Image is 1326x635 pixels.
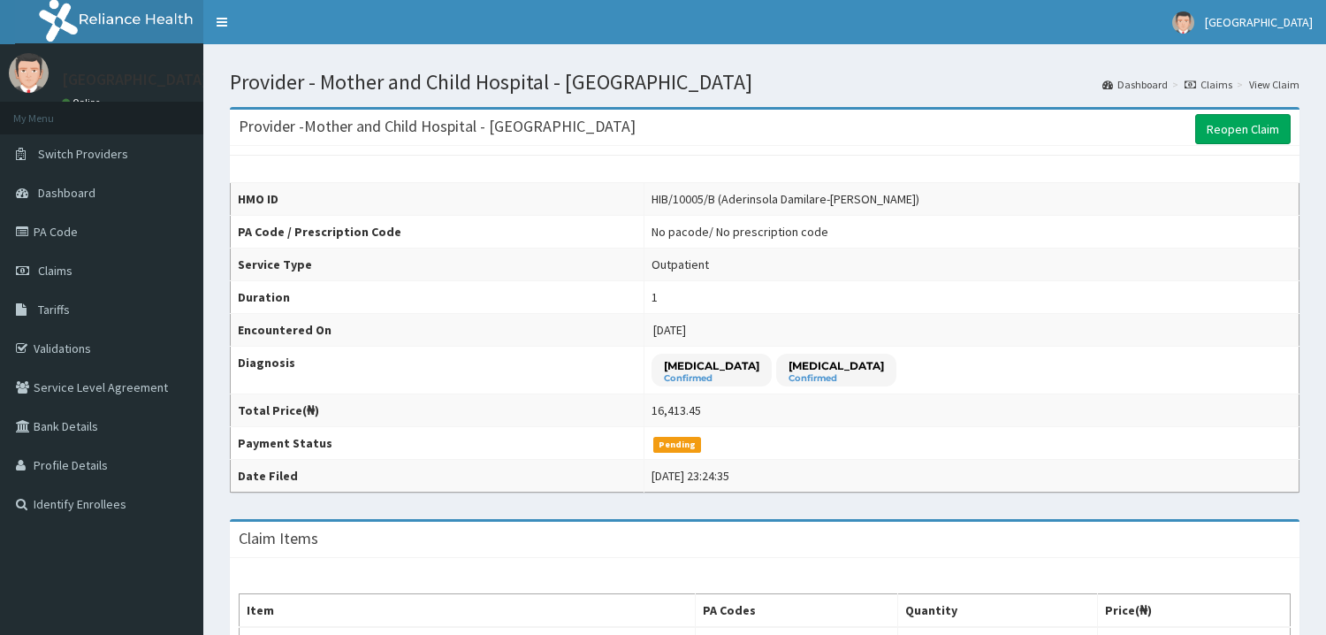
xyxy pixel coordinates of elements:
[38,185,95,201] span: Dashboard
[231,347,644,394] th: Diagnosis
[1185,77,1232,92] a: Claims
[789,358,884,373] p: [MEDICAL_DATA]
[652,467,729,485] div: [DATE] 23:24:35
[231,183,644,216] th: HMO ID
[789,374,884,383] small: Confirmed
[1172,11,1194,34] img: User Image
[38,263,72,279] span: Claims
[653,322,686,338] span: [DATE]
[38,146,128,162] span: Switch Providers
[231,460,644,493] th: Date Filed
[897,594,1097,628] th: Quantity
[239,531,318,547] h3: Claim Items
[240,594,696,628] th: Item
[1195,114,1291,144] a: Reopen Claim
[62,96,104,109] a: Online
[1102,77,1168,92] a: Dashboard
[664,374,759,383] small: Confirmed
[231,394,644,427] th: Total Price(₦)
[1098,594,1291,628] th: Price(₦)
[695,594,897,628] th: PA Codes
[231,427,644,460] th: Payment Status
[38,302,70,317] span: Tariffs
[231,281,644,314] th: Duration
[664,358,759,373] p: [MEDICAL_DATA]
[652,288,658,306] div: 1
[231,216,644,249] th: PA Code / Prescription Code
[652,256,709,273] div: Outpatient
[231,249,644,281] th: Service Type
[652,402,701,419] div: 16,413.45
[9,53,49,93] img: User Image
[239,119,636,134] h3: Provider - Mother and Child Hospital - [GEOGRAPHIC_DATA]
[231,314,644,347] th: Encountered On
[652,190,919,208] div: HIB/10005/B (Aderinsola Damilare-[PERSON_NAME])
[62,72,208,88] p: [GEOGRAPHIC_DATA]
[230,71,1299,94] h1: Provider - Mother and Child Hospital - [GEOGRAPHIC_DATA]
[1205,14,1313,30] span: [GEOGRAPHIC_DATA]
[653,437,702,453] span: Pending
[1249,77,1299,92] a: View Claim
[652,223,828,241] div: No pacode / No prescription code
